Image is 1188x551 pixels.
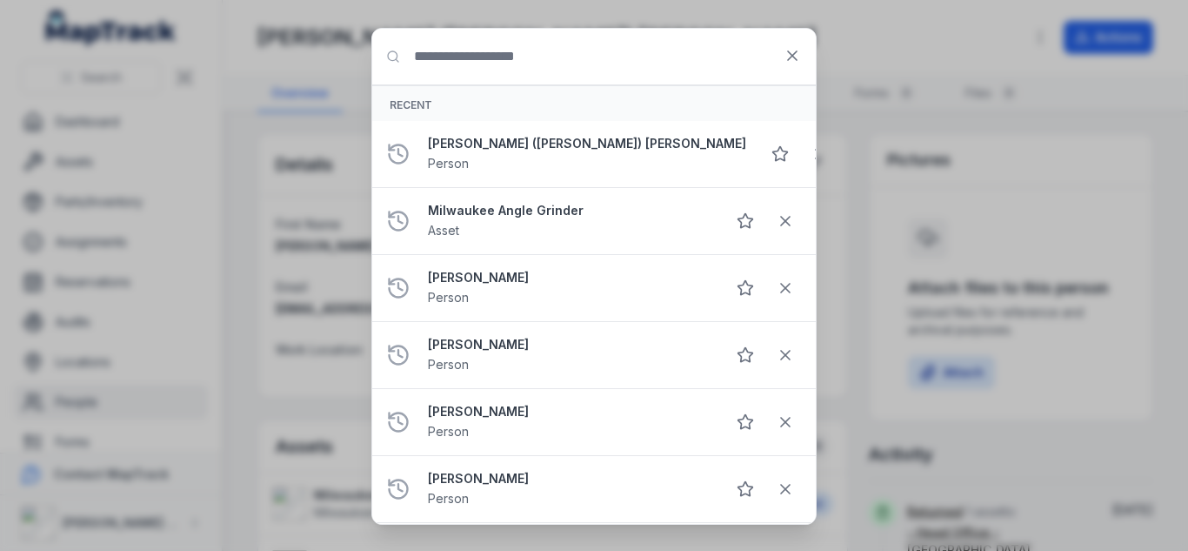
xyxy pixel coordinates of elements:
[428,156,469,171] span: Person
[428,357,469,372] span: Person
[428,491,469,506] span: Person
[428,336,711,353] strong: [PERSON_NAME]
[428,336,711,374] a: [PERSON_NAME]Person
[428,403,711,420] strong: [PERSON_NAME]
[428,470,711,487] strong: [PERSON_NAME]
[390,98,432,111] span: Recent
[428,135,746,152] strong: [PERSON_NAME] ([PERSON_NAME]) [PERSON_NAME]
[428,290,469,305] span: Person
[428,135,746,173] a: [PERSON_NAME] ([PERSON_NAME]) [PERSON_NAME]Person
[428,202,711,219] strong: Milwaukee Angle Grinder
[428,424,469,439] span: Person
[428,269,711,286] strong: [PERSON_NAME]
[428,223,459,238] span: Asset
[428,470,711,508] a: [PERSON_NAME]Person
[428,269,711,307] a: [PERSON_NAME]Person
[428,202,711,240] a: Milwaukee Angle GrinderAsset
[428,403,711,441] a: [PERSON_NAME]Person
